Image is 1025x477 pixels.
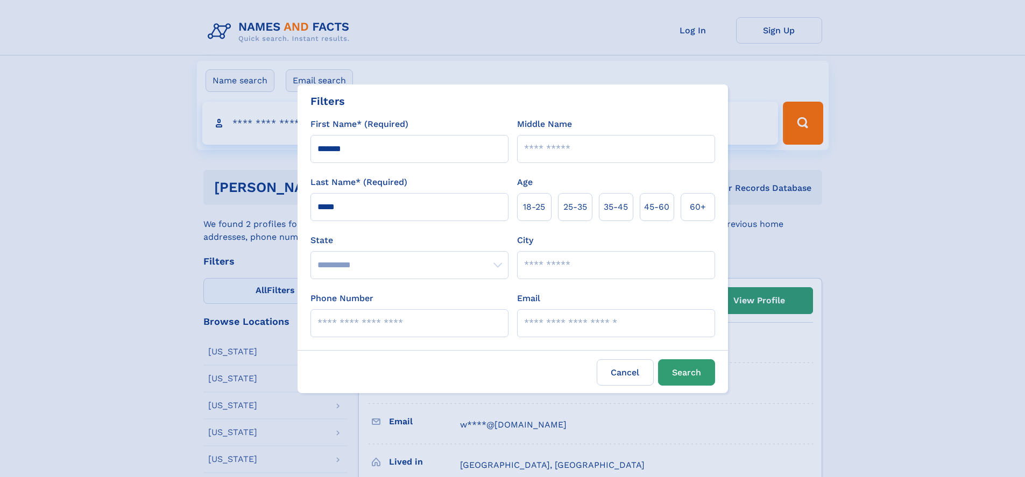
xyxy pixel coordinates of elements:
label: Phone Number [310,292,373,305]
label: City [517,234,533,247]
span: 35‑45 [604,201,628,213]
label: Age [517,176,533,189]
label: Cancel [597,359,654,386]
div: Filters [310,93,345,109]
span: 25‑35 [563,201,587,213]
label: Middle Name [517,118,572,131]
button: Search [658,359,715,386]
label: Email [517,292,540,305]
span: 60+ [690,201,706,213]
label: Last Name* (Required) [310,176,407,189]
span: 18‑25 [523,201,545,213]
span: 45‑60 [644,201,669,213]
label: First Name* (Required) [310,118,408,131]
label: State [310,234,508,247]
